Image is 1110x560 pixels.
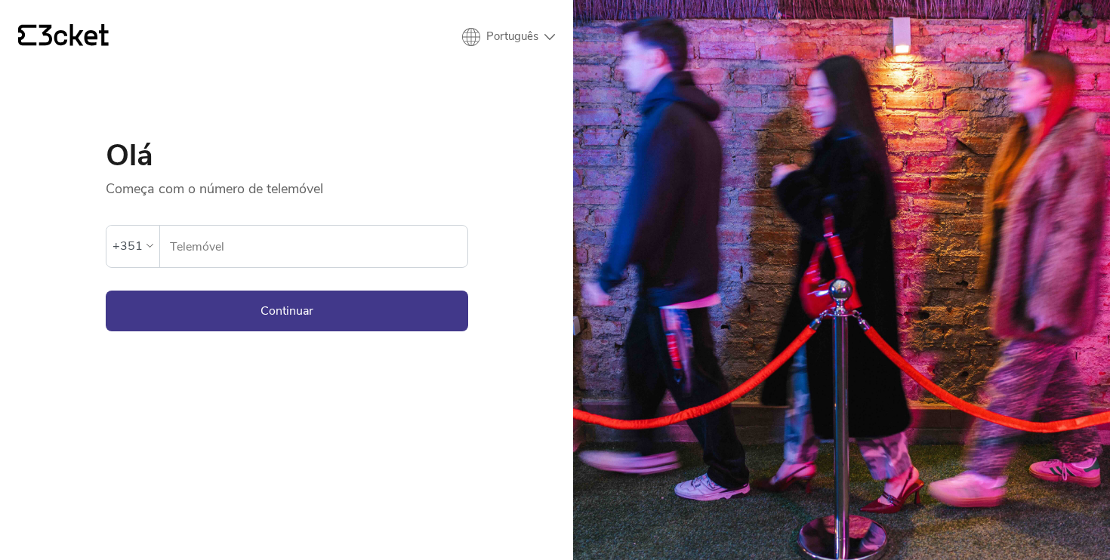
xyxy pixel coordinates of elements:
h1: Olá [106,140,468,171]
button: Continuar [106,291,468,331]
g: {' '} [18,25,36,46]
p: Começa com o número de telemóvel [106,171,468,198]
label: Telemóvel [160,226,467,268]
div: +351 [113,235,143,257]
a: {' '} [18,24,109,50]
input: Telemóvel [169,226,467,267]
